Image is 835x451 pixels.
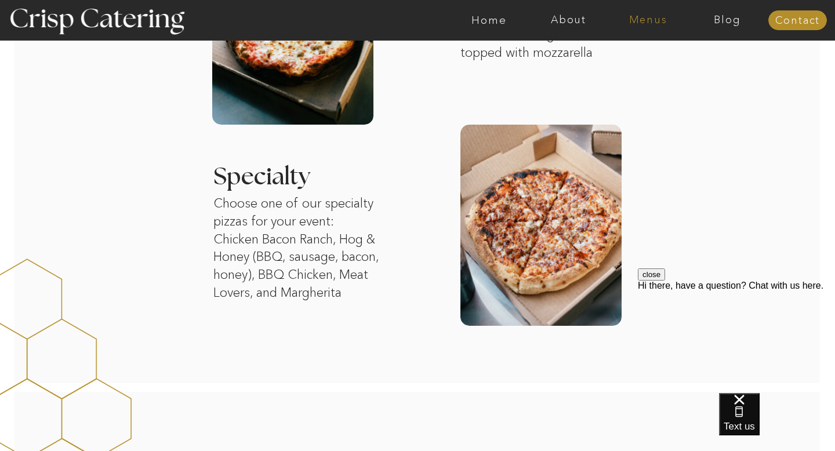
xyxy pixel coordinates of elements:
[768,15,827,27] a: Contact
[213,195,402,302] p: Choose one of our specialty pizzas for your event: Chicken Bacon Ranch, Hog & Honey (BBQ, sausage...
[529,14,608,26] a: About
[449,14,529,26] a: Home
[213,165,415,191] h3: Specialty
[688,14,767,26] a: Blog
[638,268,835,408] iframe: podium webchat widget prompt
[719,393,835,451] iframe: podium webchat widget bubble
[460,26,630,62] p: Marinara, sausage, and topped with mozzarella
[608,14,688,26] a: Menus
